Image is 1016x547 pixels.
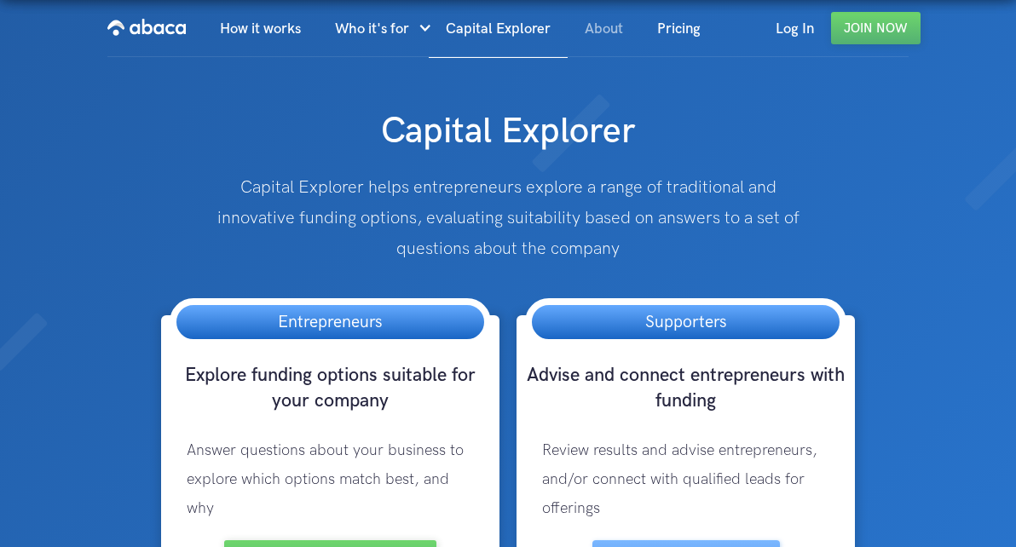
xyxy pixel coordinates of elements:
[527,364,845,412] span: Advise and connect entrepreneurs with funding
[831,12,921,44] a: Join Now
[217,177,800,259] span: Capital Explorer helps entrepreneurs explore a range of traditional and innovative funding option...
[381,110,636,153] span: Capital Explorer
[542,441,817,517] span: Review results and advise entrepreneurs, and/or connect with qualified leads for offerings
[170,363,491,419] h3: Explore funding options suitable for your company
[187,441,464,517] span: Answer questions about your business to explore which options match best, and why
[107,14,186,41] img: Abaca logo
[628,305,743,339] h3: Supporters
[261,305,399,339] h3: Entrepreneurs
